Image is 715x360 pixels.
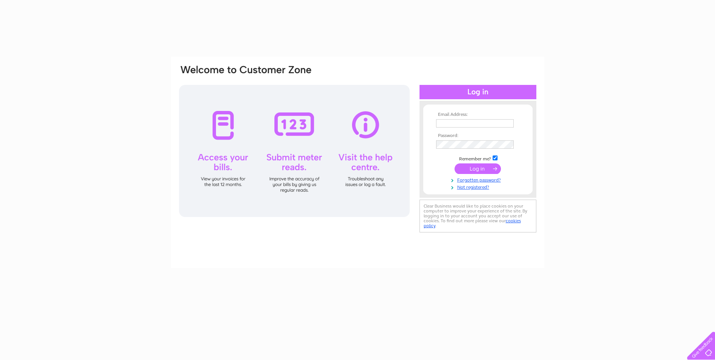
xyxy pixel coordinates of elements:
[434,112,522,117] th: Email Address:
[436,183,522,190] a: Not registered?
[434,133,522,138] th: Password:
[455,163,501,174] input: Submit
[436,176,522,183] a: Forgotten password?
[424,218,521,228] a: cookies policy
[420,200,536,232] div: Clear Business would like to place cookies on your computer to improve your experience of the sit...
[434,154,522,162] td: Remember me?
